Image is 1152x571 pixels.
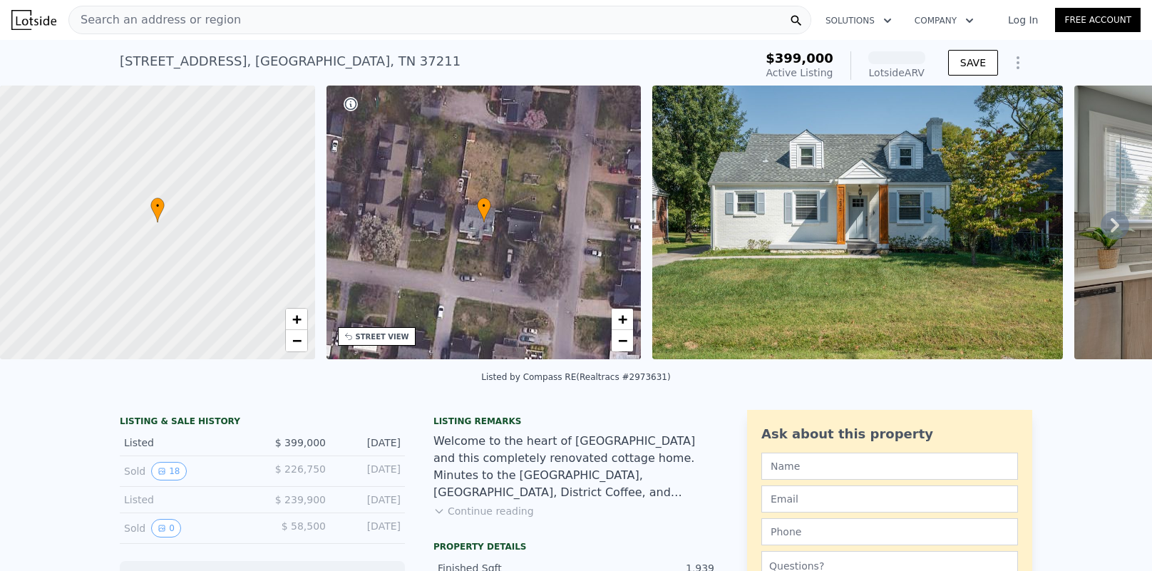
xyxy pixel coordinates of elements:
[761,424,1018,444] div: Ask about this property
[1004,48,1032,77] button: Show Options
[433,416,719,427] div: Listing remarks
[433,433,719,501] div: Welcome to the heart of [GEOGRAPHIC_DATA] and this completely renovated cottage home. Minutes to ...
[275,494,326,505] span: $ 239,900
[275,463,326,475] span: $ 226,750
[337,462,401,480] div: [DATE]
[120,416,405,430] div: LISTING & SALE HISTORY
[868,66,925,80] div: Lotside ARV
[1055,8,1141,32] a: Free Account
[286,309,307,330] a: Zoom in
[356,331,409,342] div: STREET VIEW
[151,519,181,537] button: View historical data
[766,67,833,78] span: Active Listing
[69,11,241,29] span: Search an address or region
[433,541,719,552] div: Property details
[120,51,461,71] div: [STREET_ADDRESS] , [GEOGRAPHIC_DATA] , TN 37211
[124,436,251,450] div: Listed
[282,520,326,532] span: $ 58,500
[337,493,401,507] div: [DATE]
[477,197,491,222] div: •
[124,493,251,507] div: Listed
[150,197,165,222] div: •
[150,200,165,212] span: •
[991,13,1055,27] a: Log In
[477,200,491,212] span: •
[292,310,301,328] span: +
[433,504,534,518] button: Continue reading
[337,436,401,450] div: [DATE]
[124,519,251,537] div: Sold
[766,51,833,66] span: $399,000
[948,50,998,76] button: SAVE
[275,437,326,448] span: $ 399,000
[612,309,633,330] a: Zoom in
[286,330,307,351] a: Zoom out
[903,8,985,34] button: Company
[612,330,633,351] a: Zoom out
[618,331,627,349] span: −
[481,372,670,382] div: Listed by Compass RE (Realtracs #2973631)
[761,485,1018,513] input: Email
[814,8,903,34] button: Solutions
[292,331,301,349] span: −
[151,462,186,480] button: View historical data
[761,518,1018,545] input: Phone
[618,310,627,328] span: +
[124,462,251,480] div: Sold
[337,519,401,537] div: [DATE]
[652,86,1063,359] img: Sale: 167449697 Parcel: 92118630
[761,453,1018,480] input: Name
[11,10,56,30] img: Lotside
